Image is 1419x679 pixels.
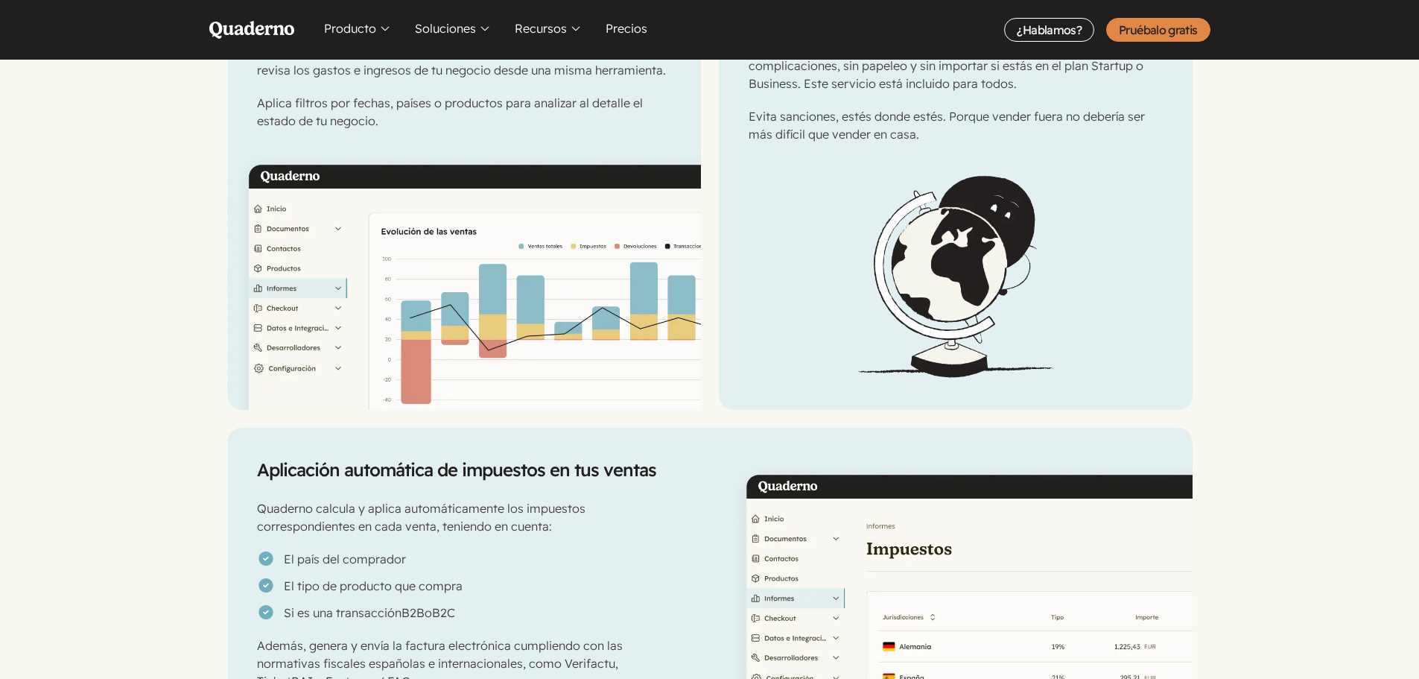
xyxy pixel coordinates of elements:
p: Consulta fácilmente y al instante los impuestos aplicados en cada país o revisa los gastos e ingr... [257,43,671,79]
li: El país del comprador [257,550,665,568]
p: Evita sanciones, estés donde estés. Porque vender fuera no debería ser más difícil que vender en ... [749,107,1163,143]
img: Ilustración de un informe con la evolución de las ventas en la interfaz de Quaderno [227,143,701,410]
li: El tipo de producto que compra [257,577,665,595]
p: Aplica filtros por fechas, países o productos para analizar al detalle el estado de tu negocio. [257,94,671,130]
abbr: Business-to-Business [401,605,425,620]
a: ¿Hablamos? [1004,18,1094,42]
p: Quaderno calcula y aplica automáticamente los impuestos correspondientes en cada venta, teniendo ... [257,499,665,535]
img: Qoodle con un globo terráqueo [719,143,1193,410]
li: Si es una transacción o [257,604,665,622]
abbr: Business-to-Consumer [432,605,455,620]
a: Pruébalo gratis [1106,18,1210,42]
h2: Aplicación automática de impuestos en tus ventas [257,458,665,481]
p: Presentamos tus declaraciones fuera de [GEOGRAPHIC_DATA]. Sin complicaciones, sin papeleo y sin i... [749,39,1163,92]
